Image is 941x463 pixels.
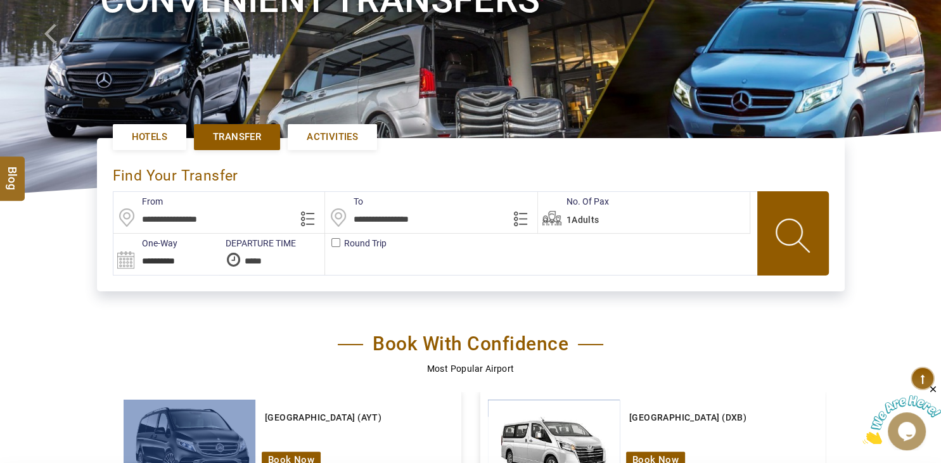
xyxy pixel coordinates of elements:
span: Blog [4,167,21,177]
div: Find Your Transfer [113,154,241,191]
iframe: chat widget [862,384,941,444]
label: From [113,195,163,208]
a: [GEOGRAPHIC_DATA] (DXB) [626,400,750,436]
a: Transfer [194,124,280,150]
label: One-Way [113,237,177,250]
label: DEPARTURE TIME [219,237,296,250]
h2: Book With Confidence [338,333,603,355]
span: Transfer [213,130,261,144]
p: Most Popular Airport [116,362,826,376]
span: 1Adults [567,215,599,225]
a: Hotels [113,124,186,150]
label: To [325,195,363,208]
span: Hotels [132,130,167,144]
label: No. Of Pax [538,195,609,208]
a: Activities [288,124,377,150]
label: Round Trip [325,237,344,250]
span: Activities [307,130,358,144]
a: [GEOGRAPHIC_DATA] (AYT) [262,400,385,436]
